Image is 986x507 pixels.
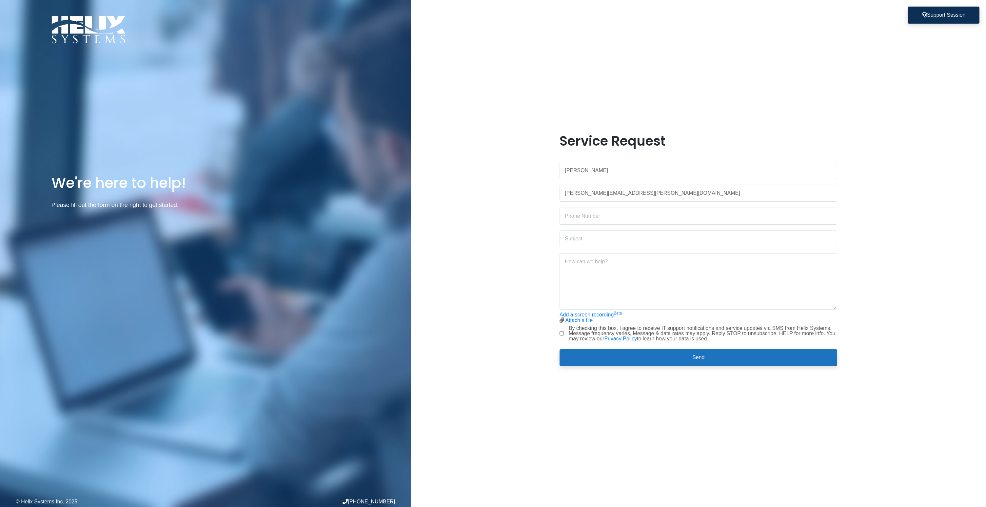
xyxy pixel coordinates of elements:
input: Name [560,162,838,179]
h1: Service Request [560,133,838,149]
input: Phone Number [560,208,838,225]
h1: We're here to help! [51,173,360,192]
input: Subject [560,230,838,247]
input: Work Email [560,185,838,202]
div: © Helix Systems Inc. 2025 [16,499,206,504]
a: Add a screen recordingBeta [560,312,622,317]
p: Please fill out the form on the right to get started. [51,200,360,210]
a: Privacy Policy [604,336,637,341]
a: Attach a file [565,317,593,323]
img: Logo [51,16,126,44]
div: [PHONE_NUMBER] [206,499,395,504]
button: Support Session [908,7,979,24]
button: Send [560,349,838,366]
label: By checking this box, I agree to receive IT support notifications and service updates via SMS fro... [569,326,838,341]
sup: Beta [614,311,622,315]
